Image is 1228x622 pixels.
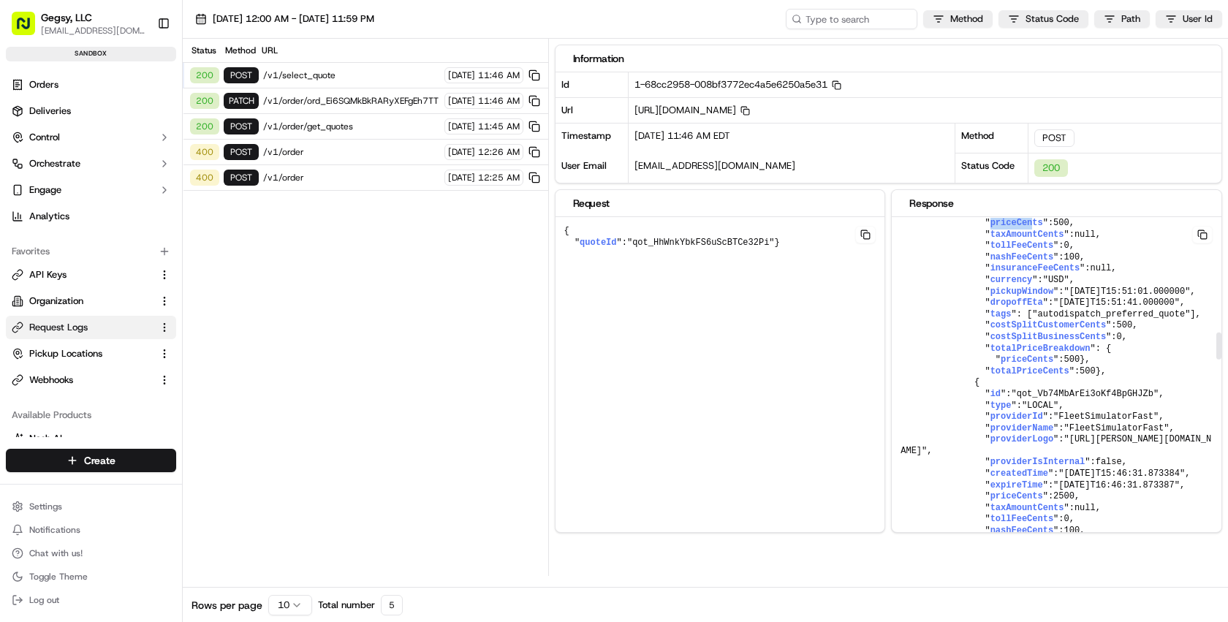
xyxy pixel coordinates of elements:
[189,9,381,29] button: [DATE] 12:00 AM - [DATE] 11:59 PM
[15,58,266,82] p: Welcome 👋
[263,172,440,183] span: /v1/order
[29,501,62,512] span: Settings
[1074,503,1096,513] span: null
[990,526,1053,536] span: nashFeeCents
[990,287,1053,297] span: pickupWindow
[1121,12,1140,26] span: Path
[6,342,176,365] button: Pickup Locations
[12,373,153,387] a: Webhooks
[923,10,993,28] button: Method
[990,434,1053,444] span: providerLogo
[786,9,917,29] input: Type to search
[263,95,440,107] span: /v1/order/ord_Ei6SQMkBkRARyXEFgEh7TT
[15,140,41,166] img: 1736555255976-a54dd68f-1ca7-489b-9aae-adbdc363a1c4
[556,153,629,183] div: User Email
[1064,354,1080,365] span: 500
[12,268,153,281] a: API Keys
[990,401,1012,411] span: type
[249,144,266,162] button: Start new chat
[15,190,98,202] div: Past conversations
[478,121,520,132] span: 11:45 AM
[1053,411,1159,422] span: "FleetSimulatorFast"
[227,187,266,205] button: See all
[634,104,750,116] span: [URL][DOMAIN_NAME]
[124,328,135,340] div: 💻
[448,121,475,132] span: [DATE]
[192,598,262,612] span: Rows per page
[627,238,775,248] span: "qot_HhWnkYbkFS6uScBTCe32Pi"
[573,196,868,211] div: Request
[224,118,259,134] div: POST
[448,172,475,183] span: [DATE]
[12,321,153,334] a: Request Logs
[955,123,1028,153] div: Method
[41,10,92,25] button: Gegsy, LLC
[634,78,841,91] span: 1-68cc2958-008bf3772ec4a5e6250a5e31
[990,457,1085,467] span: providerIsInternal
[29,524,80,536] span: Notifications
[1117,320,1133,330] span: 500
[31,140,57,166] img: 4281594248423_2fcf9dad9f2a874258b8_72.png
[29,131,60,144] span: Control
[6,126,176,149] button: Control
[580,238,616,248] span: quoteId
[6,152,176,175] button: Orchestrate
[990,230,1064,240] span: taxAmountCents
[990,366,1069,376] span: totalPriceCents
[6,543,176,564] button: Chat with us!
[990,503,1064,513] span: taxAmountCents
[263,121,440,132] span: /v1/order/get_quotes
[909,196,1204,211] div: Response
[6,99,176,123] a: Deliveries
[29,594,59,606] span: Log out
[990,218,1043,228] span: priceCents
[1058,469,1185,479] span: "[DATE]T15:46:31.873384"
[29,327,112,341] span: Knowledge Base
[6,205,176,228] a: Analytics
[213,12,374,26] span: [DATE] 12:00 AM - [DATE] 11:59 PM
[224,67,259,83] div: POST
[224,93,259,109] div: PATCH
[1080,366,1096,376] span: 500
[41,25,145,37] span: [EMAIL_ADDRESS][DOMAIN_NAME]
[448,69,475,81] span: [DATE]
[190,144,219,160] div: 400
[190,118,219,134] div: 200
[189,45,218,56] div: Status
[15,213,38,236] img: Asif Zaman Khan
[990,309,1012,319] span: tags
[6,496,176,517] button: Settings
[990,514,1053,524] span: tollFeeCents
[990,389,1001,399] span: id
[1053,491,1074,501] span: 2500
[118,321,240,347] a: 💻API Documentation
[6,449,176,472] button: Create
[478,69,520,81] span: 11:46 AM
[262,45,542,56] div: URL
[29,347,102,360] span: Pickup Locations
[556,72,629,97] div: Id
[9,321,118,347] a: 📗Knowledge Base
[1064,287,1191,297] span: "[DATE]T15:51:01.000000"
[990,469,1048,479] span: createdTime
[29,267,41,278] img: 1736555255976-a54dd68f-1ca7-489b-9aae-adbdc363a1c4
[990,344,1091,354] span: totalPriceBreakdown
[6,178,176,202] button: Engage
[45,266,156,278] span: Wisdom [PERSON_NAME]
[12,432,170,445] a: Nash AI
[990,480,1043,490] span: expireTime
[121,227,126,238] span: •
[6,368,176,392] button: Webhooks
[6,289,176,313] button: Organization
[1022,401,1058,411] span: "LOCAL"
[15,15,44,44] img: Nash
[1094,10,1150,28] button: Path
[1156,10,1222,28] button: User Id
[224,144,259,160] div: POST
[556,124,629,153] div: Timestamp
[6,590,176,610] button: Log out
[29,210,69,223] span: Analytics
[478,172,520,183] span: 12:25 AM
[6,316,176,339] button: Request Logs
[224,170,259,186] div: POST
